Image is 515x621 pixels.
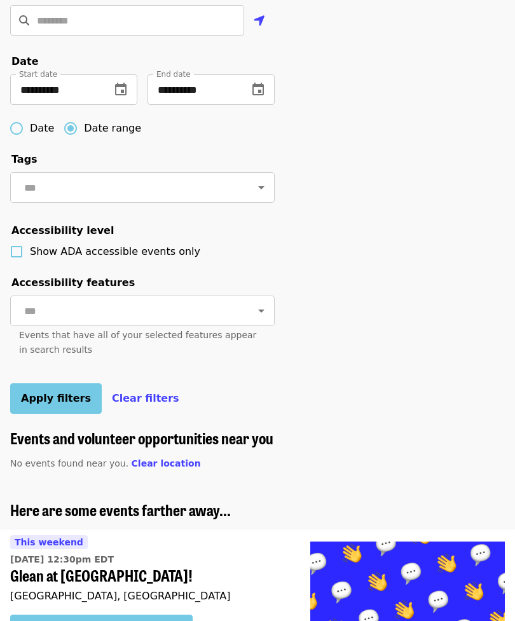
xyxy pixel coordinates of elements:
[30,246,200,258] span: Show ADA accessible events only
[10,384,102,414] button: Apply filters
[10,459,128,469] span: No events found near you.
[132,459,201,469] span: Clear location
[15,538,83,548] span: This weekend
[21,393,91,405] span: Apply filters
[11,277,135,289] span: Accessibility features
[254,14,265,29] i: location-arrow icon
[37,6,244,36] input: Location
[11,225,114,237] span: Accessibility level
[112,393,179,405] span: Clear filters
[19,331,256,355] span: Events that have all of your selected features appear in search results
[19,71,57,79] span: Start date
[132,458,201,471] button: Clear location
[156,71,191,79] span: End date
[10,567,290,585] span: Glean at [GEOGRAPHIC_DATA]!
[252,303,270,320] button: Open
[19,15,29,27] i: search icon
[106,75,136,106] button: change date
[243,75,273,106] button: change date
[112,392,179,407] button: Clear filters
[244,7,275,38] button: Use my location
[11,154,38,166] span: Tags
[10,427,273,449] span: Events and volunteer opportunities near you
[30,121,54,137] span: Date
[10,590,290,603] div: [GEOGRAPHIC_DATA], [GEOGRAPHIC_DATA]
[252,179,270,197] button: Open
[11,56,39,68] span: Date
[10,499,231,521] span: Here are some events farther away...
[10,554,114,567] time: [DATE] 12:30pm EDT
[84,121,141,137] span: Date range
